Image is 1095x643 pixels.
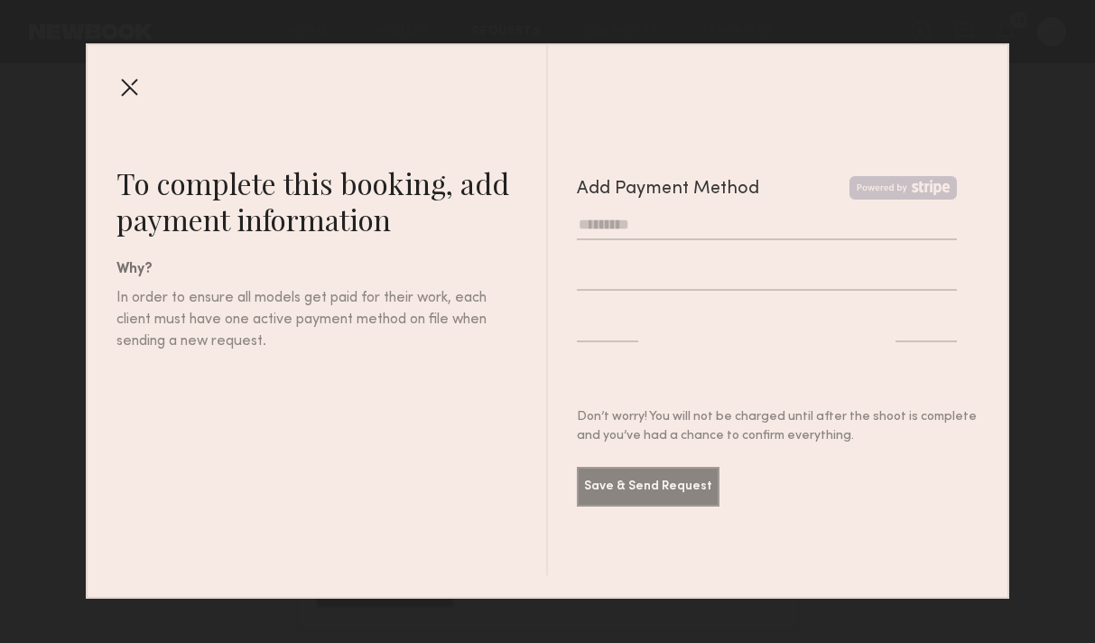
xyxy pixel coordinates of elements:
div: Don’t worry! You will not be charged until after the shoot is complete and you’ve had a chance to... [577,408,979,446]
div: Add Payment Method [577,176,759,203]
div: In order to ensure all models get paid for their work, each client must have one active payment m... [116,288,488,353]
iframe: Secure CVC input frame [895,319,957,336]
div: To complete this booking, add payment information [116,165,546,238]
iframe: Secure expiration date input frame [577,319,638,336]
div: Why? [116,259,546,281]
iframe: Secure card number input frame [577,267,958,284]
